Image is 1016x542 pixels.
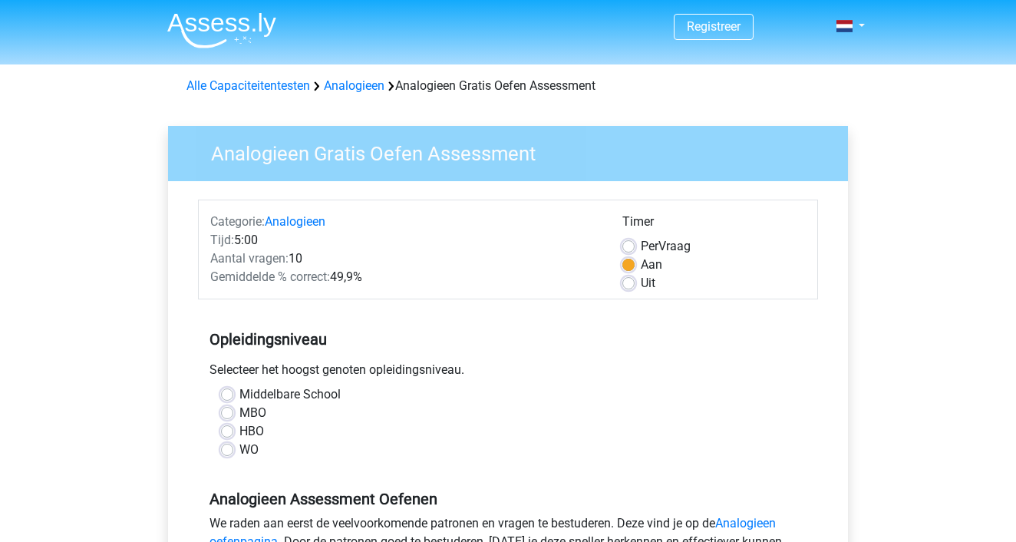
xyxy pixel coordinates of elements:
[265,214,325,229] a: Analogieen
[239,385,341,404] label: Middelbare School
[324,78,384,93] a: Analogieen
[210,233,234,247] span: Tijd:
[210,251,289,266] span: Aantal vragen:
[641,274,655,292] label: Uit
[239,441,259,459] label: WO
[193,136,836,166] h3: Analogieen Gratis Oefen Assessment
[641,256,662,274] label: Aan
[641,239,658,253] span: Per
[198,361,818,385] div: Selecteer het hoogst genoten opleidingsniveau.
[210,214,265,229] span: Categorie:
[622,213,806,237] div: Timer
[199,268,611,286] div: 49,9%
[199,250,611,268] div: 10
[186,78,310,93] a: Alle Capaciteitentesten
[209,490,807,508] h5: Analogieen Assessment Oefenen
[687,19,741,34] a: Registreer
[209,324,807,355] h5: Opleidingsniveau
[641,237,691,256] label: Vraag
[180,77,836,95] div: Analogieen Gratis Oefen Assessment
[167,12,276,48] img: Assessly
[239,404,266,422] label: MBO
[239,422,264,441] label: HBO
[210,269,330,284] span: Gemiddelde % correct:
[199,231,611,250] div: 5:00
